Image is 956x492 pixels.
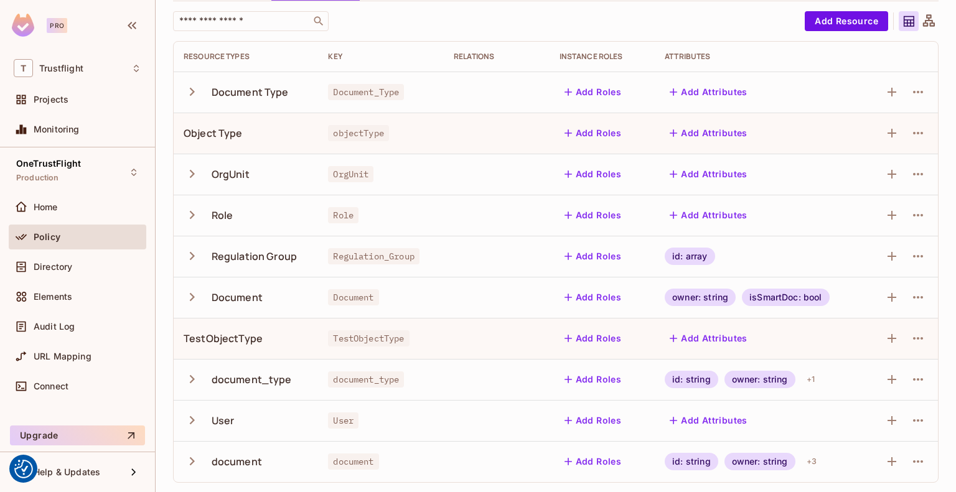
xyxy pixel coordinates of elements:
[212,167,250,181] div: OrgUnit
[560,411,627,430] button: Add Roles
[665,164,752,184] button: Add Attributes
[34,95,68,104] span: Projects
[14,59,33,77] span: T
[328,330,409,346] span: TestObjectType
[212,85,289,99] div: Document Type
[16,159,81,169] span: OneTrustFlight
[665,52,853,62] div: Attributes
[34,124,80,134] span: Monitoring
[212,373,292,386] div: document_type
[805,11,888,31] button: Add Resource
[665,453,718,470] div: id: string
[34,232,60,242] span: Policy
[34,351,91,361] span: URL Mapping
[665,248,715,265] div: id: array
[34,262,72,272] span: Directory
[34,381,68,391] span: Connect
[328,207,358,223] span: Role
[665,123,752,143] button: Add Attributes
[34,202,58,212] span: Home
[212,455,262,468] div: document
[39,63,83,73] span: Workspace: Trustflight
[14,460,33,478] img: Revisit consent button
[47,18,67,33] div: Pro
[328,52,434,62] div: Key
[184,126,243,140] div: Object Type
[10,425,145,445] button: Upgrade
[560,287,627,307] button: Add Roles
[454,52,540,62] div: Relations
[328,125,389,141] span: objectType
[184,332,263,345] div: TestObjectType
[328,84,404,100] span: Document_Type
[724,371,795,388] div: owner: string
[212,208,233,222] div: Role
[328,453,378,470] span: document
[34,322,75,332] span: Audit Log
[665,411,752,430] button: Add Attributes
[802,369,820,389] div: + 1
[560,369,627,389] button: Add Roles
[328,412,358,429] span: User
[212,414,235,427] div: User
[328,289,378,305] span: Document
[742,289,829,306] div: isSmartDoc: bool
[328,371,404,388] span: document_type
[665,82,752,102] button: Add Attributes
[665,289,736,306] div: owner: string
[665,205,752,225] button: Add Attributes
[560,246,627,266] button: Add Roles
[328,248,419,264] span: Regulation_Group
[665,371,718,388] div: id: string
[560,328,627,348] button: Add Roles
[560,205,627,225] button: Add Roles
[665,328,752,348] button: Add Attributes
[724,453,795,470] div: owner: string
[34,467,100,477] span: Help & Updates
[328,166,373,182] span: OrgUnit
[560,164,627,184] button: Add Roles
[560,452,627,471] button: Add Roles
[16,173,59,183] span: Production
[560,82,627,102] button: Add Roles
[560,52,645,62] div: Instance roles
[14,460,33,478] button: Consent Preferences
[560,123,627,143] button: Add Roles
[212,249,297,263] div: Regulation Group
[34,292,72,302] span: Elements
[12,14,34,37] img: SReyMgAAAABJRU5ErkJggg==
[802,452,822,471] div: + 3
[184,52,308,62] div: Resource Types
[212,290,263,304] div: Document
